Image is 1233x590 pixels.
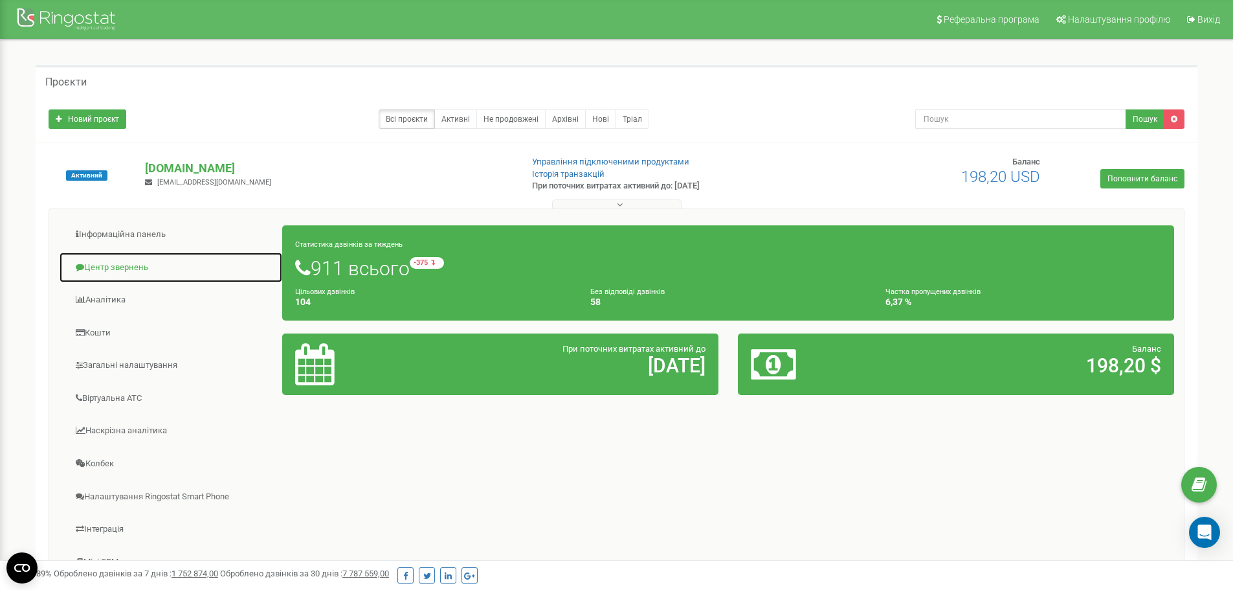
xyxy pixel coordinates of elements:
a: Не продовжені [476,109,546,129]
button: Open CMP widget [6,552,38,584]
button: Пошук [1126,109,1164,129]
a: Всі проєкти [379,109,435,129]
u: 7 787 559,00 [342,569,389,578]
a: Аналiтика [59,284,283,316]
a: Новий проєкт [49,109,126,129]
small: Без відповіді дзвінків [590,288,665,296]
h4: 58 [590,297,866,307]
a: Центр звернень [59,252,283,284]
small: -375 [410,257,444,269]
u: 1 752 874,00 [172,569,218,578]
h4: 6,37 % [885,297,1161,307]
div: Open Intercom Messenger [1189,517,1220,548]
a: Налаштування Ringostat Smart Phone [59,481,283,513]
a: Інформаційна панель [59,219,283,251]
a: Загальні налаштування [59,350,283,381]
a: Тріал [616,109,649,129]
a: Mini CRM [59,547,283,578]
small: Цільових дзвінків [295,288,355,296]
span: При поточних витратах активний до [562,344,705,354]
a: Колбек [59,448,283,480]
small: Статистика дзвінків за тиждень [295,240,403,249]
a: Кошти [59,317,283,349]
h2: 198,20 $ [894,355,1161,376]
a: Поповнити баланс [1100,169,1184,188]
a: Архівні [545,109,586,129]
input: Пошук [915,109,1126,129]
p: [DOMAIN_NAME] [145,160,511,177]
p: При поточних витратах активний до: [DATE] [532,180,801,192]
a: Інтеграція [59,514,283,545]
span: Активний [66,170,107,181]
h5: Проєкти [45,76,87,88]
span: Оброблено дзвінків за 7 днів : [54,569,218,578]
a: Активні [434,109,477,129]
a: Наскрізна аналітика [59,415,283,447]
span: Оброблено дзвінків за 30 днів : [220,569,389,578]
span: 198,20 USD [961,168,1040,186]
h2: [DATE] [438,355,705,376]
span: Налаштування профілю [1068,14,1170,25]
a: Історія транзакцій [532,169,605,179]
span: Баланс [1012,157,1040,166]
a: Віртуальна АТС [59,383,283,414]
span: [EMAIL_ADDRESS][DOMAIN_NAME] [157,178,271,187]
a: Нові [585,109,616,129]
a: Управління підключеними продуктами [532,157,689,166]
span: Реферальна програма [944,14,1039,25]
h1: 911 всього [295,257,1161,279]
span: Баланс [1132,344,1161,354]
small: Частка пропущених дзвінків [885,288,981,296]
h4: 104 [295,297,571,307]
span: Вихід [1197,14,1220,25]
